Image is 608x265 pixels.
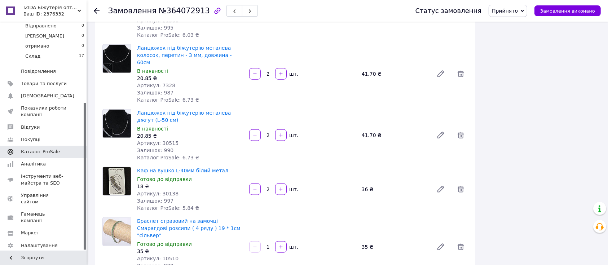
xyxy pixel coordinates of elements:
span: Залишок: 987 [137,90,173,96]
div: шт. [287,70,299,78]
span: Каталог ProSale [21,149,60,155]
span: Гаманець компанії [21,211,67,224]
img: Ланцюжок під біжутерію металева джгут (L-50 см) [103,110,131,138]
span: Показники роботи компанії [21,105,67,118]
span: Каталог ProSale: 5.84 ₴ [137,205,199,211]
div: 41.70 ₴ [359,130,431,140]
div: 20.85 ₴ [137,132,243,140]
span: Каталог ProSale: 6.73 ₴ [137,97,199,103]
span: Прийнято [492,8,518,14]
a: Браслет стразовий на замочці Смарагдові розсипи ( 4 ряду ) 19 * 1см "сільвер" [137,218,241,238]
span: В наявності [137,126,168,132]
span: 0 [81,23,84,29]
div: 36 ₴ [359,184,431,194]
span: Відгуки [21,124,40,131]
span: Готово до відправки [137,241,192,247]
span: Залишок: 995 [137,25,173,31]
img: Браслет стразовий на замочці Смарагдові розсипи ( 4 ряду ) 19 * 1см "сільвер" [103,218,131,246]
div: 35 ₴ [137,248,243,255]
span: Видалити [454,67,468,81]
div: 41.70 ₴ [359,69,431,79]
div: 20.85 ₴ [137,75,243,82]
span: Відправлено [25,23,57,29]
span: Маркет [21,230,39,236]
button: Замовлення виконано [534,5,601,16]
span: 17 [79,53,84,59]
div: шт. [287,243,299,251]
div: 18 ₴ [137,183,243,190]
span: Артикул: 30138 [137,191,179,196]
a: Ланцюжок під біжутерію металева джгут (L-50 см) [137,110,231,123]
div: Статус замовлення [415,7,482,14]
span: №364072913 [159,6,210,15]
span: отримано [25,43,49,49]
span: Видалити [454,240,468,254]
a: Редагувати [433,67,448,81]
a: Ланцюжок під біжутерію металева колосок, перетин - 3 мм, довжина - 60см [137,45,232,65]
span: [DEMOGRAPHIC_DATA] [21,93,74,99]
span: Склад [25,53,40,59]
a: Редагувати [433,182,448,196]
span: Артикул: 21566 [137,18,179,23]
div: шт. [287,186,299,193]
span: Залишок: 997 [137,198,173,204]
span: Видалити [454,128,468,142]
span: Замовлення [108,6,157,15]
div: Ваш ID: 2376332 [23,11,87,17]
span: Артикул: 30515 [137,140,179,146]
img: Ланцюжок під біжутерію металева колосок, перетин - 3 мм, довжина - 60см [103,45,131,73]
div: 35 ₴ [359,242,431,252]
span: В наявності [137,68,168,74]
span: Видалити [454,182,468,196]
span: Артикул: 10510 [137,256,179,261]
span: IZIDA Біжутерія оптом, натуральне каміння та перли, фурнітура для біжутерії оптом [23,4,78,11]
span: Аналітика [21,161,46,167]
img: Каф на вушко L-40мм білий метал [103,167,131,195]
span: Управління сайтом [21,192,67,205]
span: 0 [81,33,84,39]
span: Каталог ProSale: 6.03 ₴ [137,32,199,38]
span: Замовлення виконано [540,8,595,14]
span: Артикул: 7328 [137,83,175,88]
a: Редагувати [433,128,448,142]
span: 0 [81,43,84,49]
a: Каф на вушко L-40мм білий метал [137,168,228,173]
span: Покупці [21,136,40,143]
span: Готово до відправки [137,176,192,182]
span: Каталог ProSale: 6.73 ₴ [137,155,199,160]
span: Товари та послуги [21,80,67,87]
span: Інструменти веб-майстра та SEO [21,173,67,186]
span: Налаштування [21,242,58,249]
div: шт. [287,132,299,139]
a: Редагувати [433,240,448,254]
span: Залишок: 990 [137,147,173,153]
span: [PERSON_NAME] [25,33,64,39]
span: Повідомлення [21,68,56,75]
div: Повернутися назад [94,7,100,14]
